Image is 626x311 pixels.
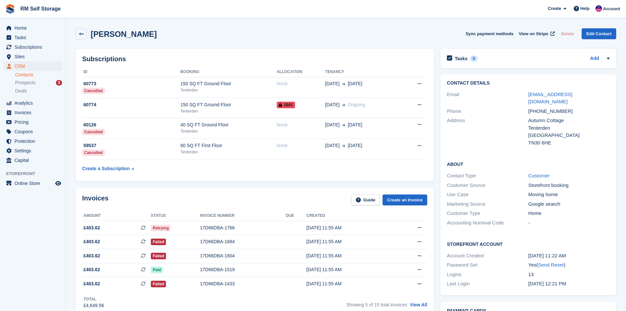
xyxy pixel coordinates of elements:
[277,80,325,87] div: None
[83,302,104,309] div: £4,649.56
[528,281,567,286] time: 2025-05-30 11:21:57 UTC
[348,102,365,107] span: Ongoing
[536,262,565,268] span: ( )
[325,121,339,128] span: [DATE]
[14,62,54,71] span: CRM
[3,52,62,61] a: menu
[447,91,528,106] div: Email
[325,80,339,87] span: [DATE]
[286,211,307,221] th: Due
[15,88,27,94] span: Deals
[528,132,610,139] div: [GEOGRAPHIC_DATA]
[306,280,393,287] div: [DATE] 11:55 AM
[447,271,528,278] div: Logins
[82,142,180,149] div: 59537
[151,267,163,273] span: Paid
[14,179,54,188] span: Online Store
[3,117,62,127] a: menu
[200,266,286,273] div: 17D66DBA-1519
[180,149,277,155] div: Tenterden
[82,101,180,108] div: 60774
[595,5,602,12] img: Roger Marsh
[528,124,610,132] div: Tenterden
[447,219,528,227] div: Accounting Nominal Code
[200,252,286,259] div: 17D66DBA-1604
[200,280,286,287] div: 17D66DBA-1433
[83,296,104,302] div: Total
[15,72,62,78] a: Contacts
[348,142,362,149] span: [DATE]
[348,121,362,128] span: [DATE]
[447,280,528,288] div: Last Login
[5,4,15,14] img: stora-icon-8386f47178a22dfd0bd8f6a31ec36ba5ce8667c1dd55bd0f319d3a0aa187defe.svg
[151,211,200,221] th: Status
[3,62,62,71] a: menu
[447,81,610,86] h2: Contact Details
[528,210,610,217] div: Home
[82,129,105,135] div: Cancelled
[3,98,62,108] a: menu
[82,55,427,63] h2: Subscriptions
[54,179,62,187] a: Preview store
[325,101,339,108] span: [DATE]
[14,108,54,117] span: Invoices
[3,179,62,188] a: menu
[410,302,427,307] a: View All
[14,42,54,52] span: Subscriptions
[3,137,62,146] a: menu
[528,108,610,115] div: [PHONE_NUMBER]
[582,28,616,39] a: Edit Contact
[14,33,54,42] span: Tasks
[82,165,130,172] div: Create a Subscription
[14,127,54,136] span: Coupons
[6,170,65,177] span: Storefront
[82,194,108,205] h2: Invoices
[325,142,339,149] span: [DATE]
[528,182,610,189] div: Storefront booking
[3,156,62,165] a: menu
[180,142,277,149] div: 60 SQ FT First Floor
[277,102,295,108] span: 1B01
[151,239,166,245] span: Failed
[325,67,401,77] th: Tenancy
[447,161,610,167] h2: About
[18,3,63,14] a: RM Self Storage
[447,252,528,260] div: Account Created
[447,108,528,115] div: Phone
[528,117,610,124] div: Autumn Cottage
[306,238,393,245] div: [DATE] 11:55 AM
[200,238,286,245] div: 17D66DBA-1684
[15,79,62,86] a: Prospects 3
[14,137,54,146] span: Protection
[528,261,610,269] div: Yes
[3,127,62,136] a: menu
[83,280,100,287] span: £403.62
[447,191,528,198] div: Use Case
[14,98,54,108] span: Analytics
[590,55,599,63] a: Add
[346,302,407,307] span: Showing 5 of 15 total invoices
[277,121,325,128] div: None
[151,253,166,259] span: Failed
[83,224,100,231] span: £403.62
[466,28,514,39] button: Sync payment methods
[82,211,151,221] th: Amount
[200,211,286,221] th: Invoice number
[306,211,393,221] th: Created
[180,101,277,108] div: 150 SQ FT Ground Floor
[447,200,528,208] div: Marketing Source
[528,91,572,105] a: [EMAIL_ADDRESS][DOMAIN_NAME]
[180,80,277,87] div: 150 SQ FT Ground Floor
[180,87,277,93] div: Tenterden
[447,172,528,180] div: Contact Type
[277,142,325,149] div: None
[519,31,548,37] span: View on Stripe
[470,56,478,62] div: 0
[277,67,325,77] th: Allocation
[528,191,610,198] div: Moving home
[351,194,380,205] a: Guide
[528,271,610,278] div: 13
[538,262,564,268] a: Send Reset
[83,252,100,259] span: £403.62
[3,108,62,117] a: menu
